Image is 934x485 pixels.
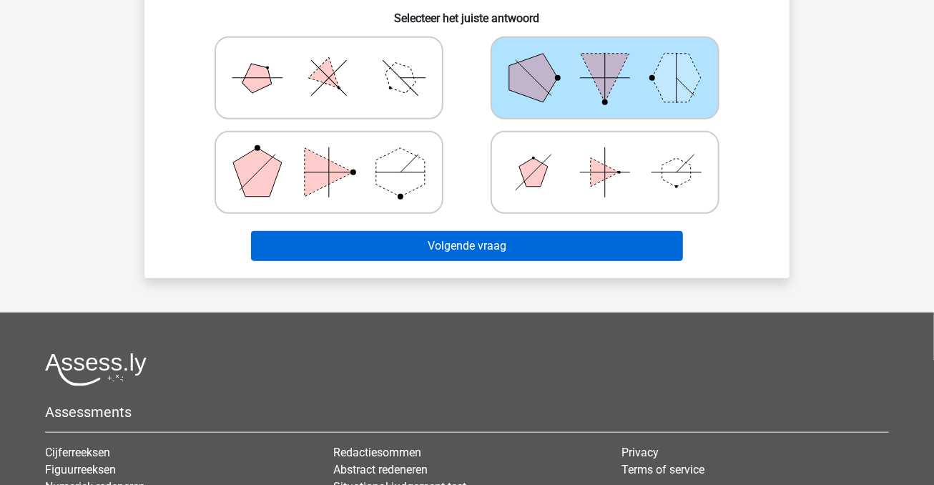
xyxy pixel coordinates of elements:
button: Volgende vraag [251,231,684,261]
a: Terms of service [622,463,705,476]
h5: Assessments [45,403,889,421]
a: Redactiesommen [333,446,421,459]
a: Privacy [622,446,659,459]
a: Figuurreeksen [45,463,116,476]
a: Cijferreeksen [45,446,110,459]
img: Assessly logo [45,353,147,386]
a: Abstract redeneren [333,463,428,476]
